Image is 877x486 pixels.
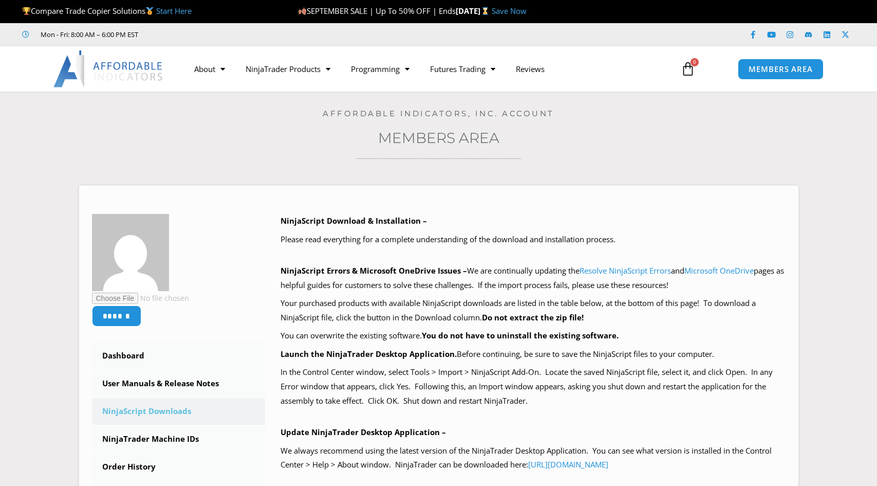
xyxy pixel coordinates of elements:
[481,7,489,15] img: ⌛
[92,214,169,291] img: 7015889ba4b7fa1d0e927d287a336b37a3aac74876ad023abacec602f5314af9
[92,426,266,453] a: NinjaTrader Machine IDs
[528,459,608,470] a: [URL][DOMAIN_NAME]
[298,7,306,15] img: 🍂
[92,343,266,369] a: Dashboard
[92,454,266,480] a: Order History
[153,29,307,40] iframe: Customer reviews powered by Trustpilot
[298,6,456,16] span: SEPTEMBER SALE | Up To 50% OFF | Ends
[420,57,506,81] a: Futures Trading
[92,370,266,397] a: User Manuals & Release Notes
[665,54,711,84] a: 0
[281,349,457,359] b: Launch the NinjaTrader Desktop Application.
[281,215,427,226] b: NinjaScript Download & Installation –
[235,57,341,81] a: NinjaTrader Products
[341,57,420,81] a: Programming
[281,427,446,437] b: Update NinjaTrader Desktop Application –
[281,347,786,362] p: Before continuing, be sure to save the NinjaScript files to your computer.
[422,330,619,340] b: You do not have to uninstall the existing software.
[156,6,192,16] a: Start Here
[281,365,786,408] p: In the Control Center window, select Tools > Import > NinjaScript Add-On. Locate the saved NinjaS...
[456,6,491,16] strong: [DATE]
[53,50,164,87] img: LogoAI | Affordable Indicators – NinjaTrader
[749,65,813,73] span: MEMBERS AREA
[281,444,786,473] p: We always recommend using the latest version of the NinjaTrader Desktop Application. You can see ...
[580,265,671,276] a: Resolve NinjaScript Errors
[281,265,467,276] b: NinjaScript Errors & Microsoft OneDrive Issues –
[691,58,699,66] span: 0
[684,265,754,276] a: Microsoft OneDrive
[281,264,786,293] p: We are continually updating the and pages as helpful guides for customers to solve these challeng...
[184,57,235,81] a: About
[146,7,154,15] img: 🥇
[92,398,266,425] a: NinjaScript Downloads
[378,129,499,147] a: Members Area
[281,329,786,343] p: You can overwrite the existing software.
[281,232,786,247] p: Please read everything for a complete understanding of the download and installation process.
[184,57,669,81] nav: Menu
[323,109,554,118] a: Affordable Indicators, Inc. Account
[22,6,192,16] span: Compare Trade Copier Solutions
[281,296,786,325] p: Your purchased products with available NinjaScript downloads are listed in the table below, at th...
[23,7,30,15] img: 🏆
[492,6,527,16] a: Save Now
[738,59,824,80] a: MEMBERS AREA
[482,312,584,322] b: Do not extract the zip file!
[506,57,555,81] a: Reviews
[38,28,138,41] span: Mon - Fri: 8:00 AM – 6:00 PM EST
